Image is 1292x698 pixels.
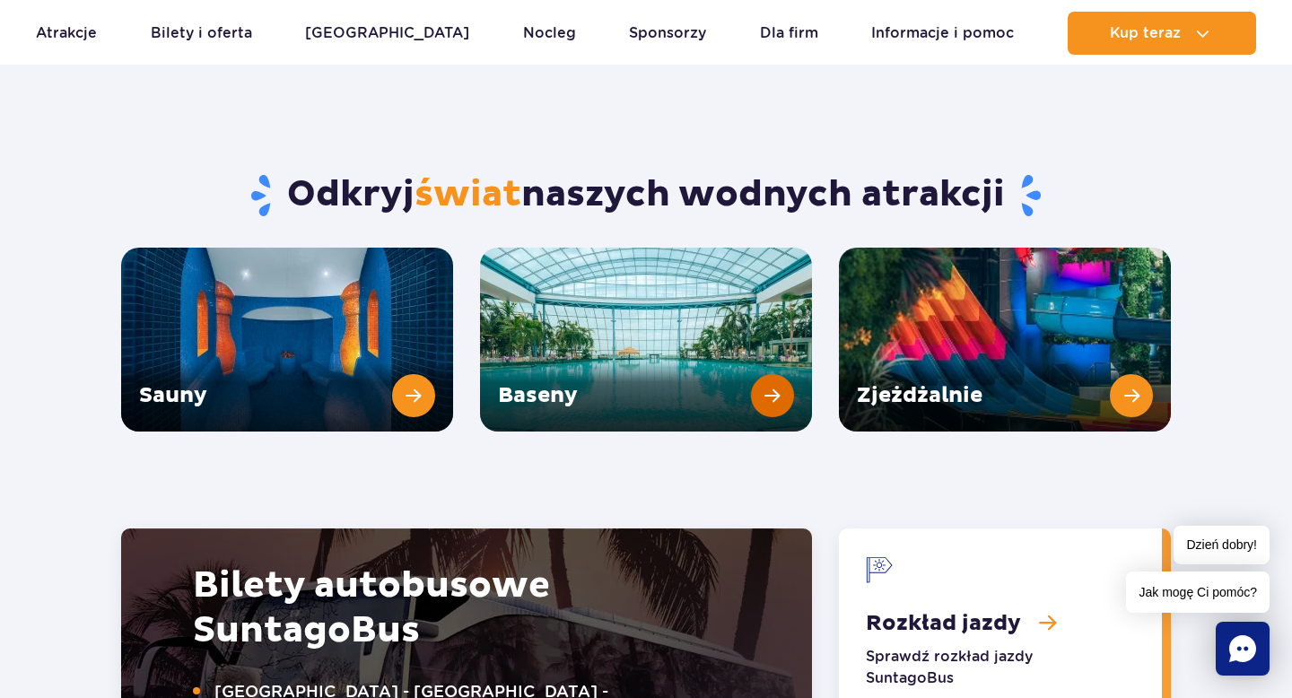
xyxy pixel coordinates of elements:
span: Suntago [193,608,351,653]
a: Informacje i pomoc [871,12,1014,55]
a: [GEOGRAPHIC_DATA] [305,12,469,55]
div: Chat [1216,622,1270,676]
a: Dla firm [760,12,818,55]
button: Kup teraz [1068,12,1256,55]
span: Jak mogę Ci pomóc? [1126,571,1270,613]
span: Kup teraz [1110,25,1181,41]
span: świat [415,172,521,217]
a: Bilety i oferta [151,12,252,55]
h2: Odkryj naszych wodnych atrakcji [121,172,1172,219]
a: Nocleg [523,12,576,55]
h2: Bilety autobusowe Bus [193,563,740,653]
a: Baseny [480,248,812,432]
a: Sponsorzy [629,12,706,55]
a: Zjeżdżalnie [839,248,1171,432]
span: Dzień dobry! [1174,526,1270,564]
a: Sauny [121,248,453,432]
a: Atrakcje [36,12,97,55]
